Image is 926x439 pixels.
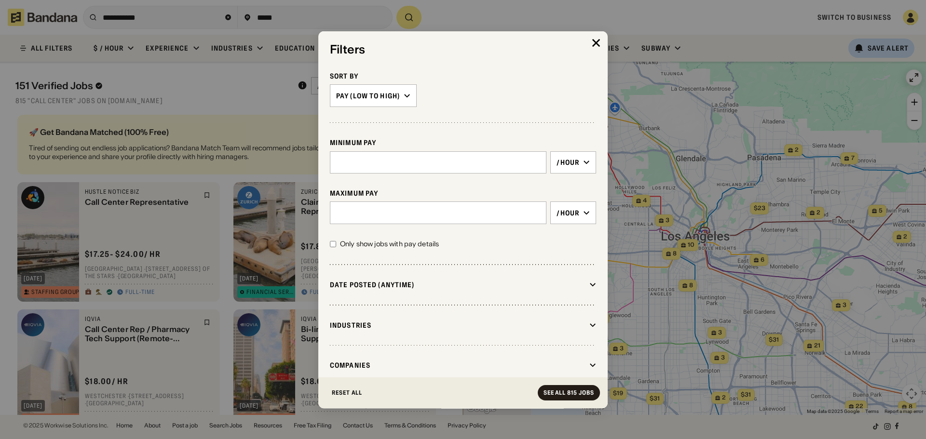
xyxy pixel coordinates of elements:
[330,189,596,198] div: Maximum Pay
[330,361,586,370] div: Companies
[330,280,586,289] div: Date Posted (Anytime)
[557,208,579,217] div: /hour
[330,42,596,56] div: Filters
[557,158,579,166] div: /hour
[544,390,594,396] div: See all 815 jobs
[330,138,596,147] div: Minimum Pay
[330,72,596,80] div: Sort By
[332,390,362,396] div: Reset All
[330,320,586,329] div: Industries
[336,91,400,100] div: Pay (Low to High)
[340,239,439,249] div: Only show jobs with pay details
